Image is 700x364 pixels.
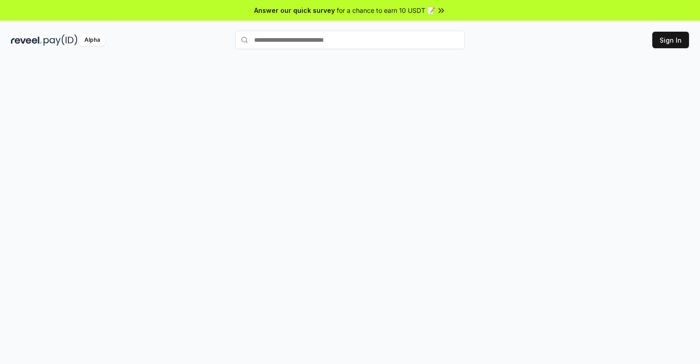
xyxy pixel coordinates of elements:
[254,6,335,15] span: Answer our quick survey
[79,34,105,46] div: Alpha
[11,34,42,46] img: reveel_dark
[652,32,689,48] button: Sign In
[44,34,78,46] img: pay_id
[337,6,435,15] span: for a chance to earn 10 USDT 📝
